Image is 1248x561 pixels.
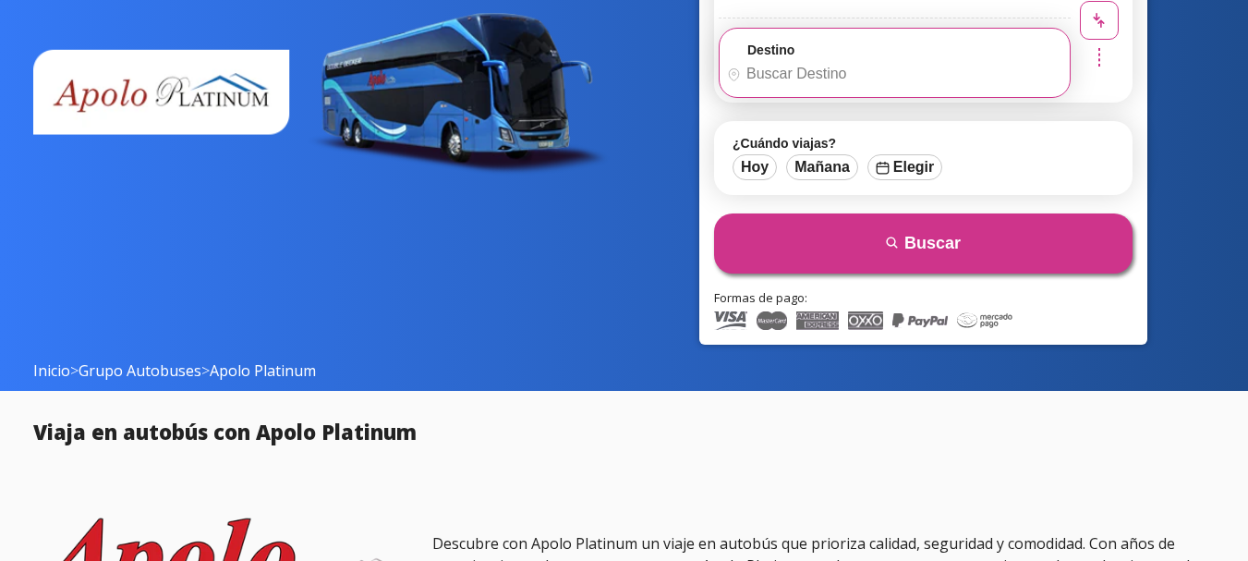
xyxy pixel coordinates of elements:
label: ¿Cuándo viajas? [733,136,1114,151]
a: Inicio [33,360,70,381]
img: Visa [714,311,747,330]
input: Buscar Destino [720,51,1065,97]
h2: Viaja en autobús con Apolo Platinum [33,417,1216,447]
button: Buscar [714,213,1133,274]
img: bus apolo platinum [33,3,610,188]
button: Elegir [867,154,942,180]
button: Mañana [786,154,858,180]
img: Oxxo [848,311,883,330]
button: Hoy [733,154,777,180]
span: Apolo Platinum [210,360,316,381]
span: > > [33,360,316,382]
a: Grupo Autobuses [79,360,201,381]
p: Formas de pago: [714,289,1133,308]
img: Master Card [757,311,787,330]
label: Destino [747,43,794,57]
img: American Express [796,311,838,330]
img: Mercado Pago [957,311,1012,330]
img: PayPal [892,311,948,330]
